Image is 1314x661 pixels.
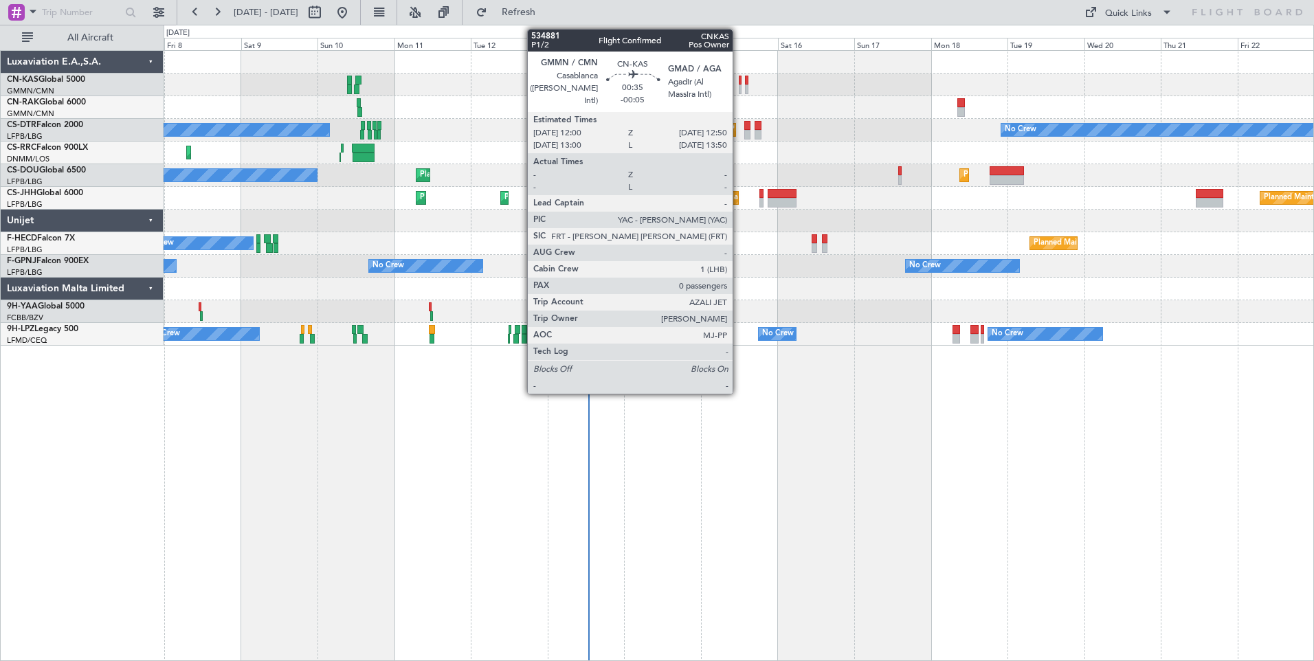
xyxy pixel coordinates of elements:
[7,313,43,323] a: FCBB/BZV
[471,38,548,50] div: Tue 12
[1034,233,1250,254] div: Planned Maint [GEOGRAPHIC_DATA] ([GEOGRAPHIC_DATA])
[931,38,1008,50] div: Mon 18
[7,166,86,175] a: CS-DOUGlobal 6500
[7,76,38,84] span: CN-KAS
[234,6,298,19] span: [DATE] - [DATE]
[1084,38,1161,50] div: Wed 20
[7,121,83,129] a: CS-DTRFalcon 2000
[992,324,1023,344] div: No Crew
[7,189,83,197] a: CS-JHHGlobal 6000
[504,188,721,208] div: Planned Maint [GEOGRAPHIC_DATA] ([GEOGRAPHIC_DATA])
[490,8,548,17] span: Refresh
[7,144,88,152] a: CS-RRCFalcon 900LX
[854,38,931,50] div: Sun 17
[7,234,75,243] a: F-HECDFalcon 7X
[7,267,43,278] a: LFPB/LBG
[7,76,85,84] a: CN-KASGlobal 5000
[577,120,647,140] div: Planned Maint Sofia
[1078,1,1179,23] button: Quick Links
[624,38,701,50] div: Thu 14
[7,257,89,265] a: F-GPNJFalcon 900EX
[394,38,471,50] div: Mon 11
[7,335,47,346] a: LFMD/CEQ
[36,33,145,43] span: All Aircraft
[372,256,404,276] div: No Crew
[7,98,39,107] span: CN-RAK
[1007,38,1084,50] div: Tue 19
[1105,7,1152,21] div: Quick Links
[656,142,799,163] div: Planned Maint Lagos ([PERSON_NAME])
[164,38,241,50] div: Fri 8
[318,38,394,50] div: Sun 10
[778,38,855,50] div: Sat 16
[7,86,54,96] a: GMMN/CMN
[7,234,37,243] span: F-HECD
[241,38,318,50] div: Sat 9
[909,256,941,276] div: No Crew
[7,302,38,311] span: 9H-YAA
[420,188,636,208] div: Planned Maint [GEOGRAPHIC_DATA] ([GEOGRAPHIC_DATA])
[1161,38,1238,50] div: Thu 21
[420,165,636,186] div: Planned Maint [GEOGRAPHIC_DATA] ([GEOGRAPHIC_DATA])
[7,199,43,210] a: LFPB/LBG
[15,27,149,49] button: All Aircraft
[1005,120,1036,140] div: No Crew
[7,166,39,175] span: CS-DOU
[7,325,34,333] span: 9H-LPZ
[7,189,36,197] span: CS-JHH
[148,324,180,344] div: No Crew
[190,142,368,163] div: Planned Maint Larnaca ([GEOGRAPHIC_DATA] Intl)
[762,324,794,344] div: No Crew
[7,154,49,164] a: DNMM/LOS
[7,121,36,129] span: CS-DTR
[7,131,43,142] a: LFPB/LBG
[7,177,43,187] a: LFPB/LBG
[7,257,36,265] span: F-GPNJ
[469,1,552,23] button: Refresh
[7,325,78,333] a: 9H-LPZLegacy 500
[7,98,86,107] a: CN-RAKGlobal 6000
[548,38,625,50] div: Wed 13
[7,109,54,119] a: GMMN/CMN
[7,245,43,255] a: LFPB/LBG
[730,120,946,140] div: Planned Maint [GEOGRAPHIC_DATA] ([GEOGRAPHIC_DATA])
[42,2,121,23] input: Trip Number
[7,144,36,152] span: CS-RRC
[7,302,85,311] a: 9H-YAAGlobal 5000
[701,38,778,50] div: Fri 15
[727,188,944,208] div: Planned Maint [GEOGRAPHIC_DATA] ([GEOGRAPHIC_DATA])
[964,165,1180,186] div: Planned Maint [GEOGRAPHIC_DATA] ([GEOGRAPHIC_DATA])
[166,27,190,39] div: [DATE]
